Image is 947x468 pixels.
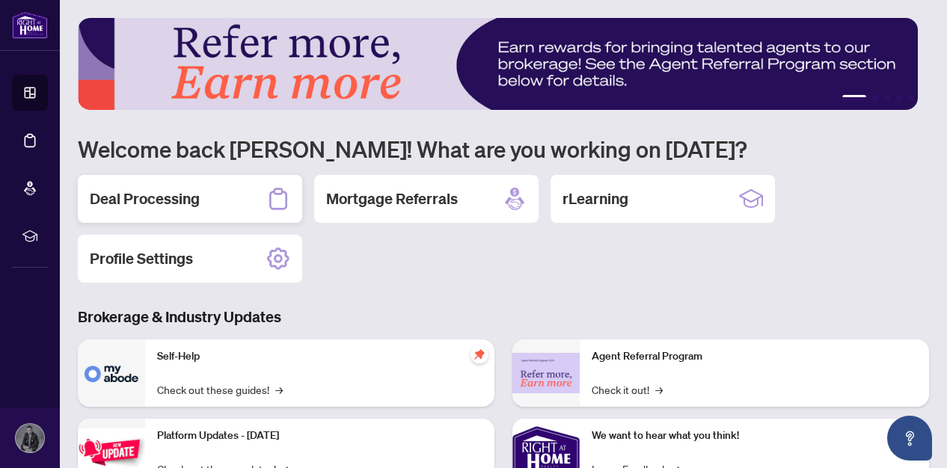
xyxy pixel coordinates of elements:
[78,307,929,327] h3: Brokerage & Industry Updates
[896,95,902,101] button: 4
[887,416,932,461] button: Open asap
[90,248,193,269] h2: Profile Settings
[471,345,488,363] span: pushpin
[655,381,663,398] span: →
[16,424,44,452] img: Profile Icon
[78,339,145,407] img: Self-Help
[157,428,482,444] p: Platform Updates - [DATE]
[90,188,200,209] h2: Deal Processing
[592,428,917,444] p: We want to hear what you think!
[563,188,628,209] h2: rLearning
[592,348,917,365] p: Agent Referral Program
[157,348,482,365] p: Self-Help
[78,135,929,163] h1: Welcome back [PERSON_NAME]! What are you working on [DATE]?
[512,353,580,394] img: Agent Referral Program
[884,95,890,101] button: 3
[908,95,914,101] button: 5
[326,188,458,209] h2: Mortgage Referrals
[275,381,283,398] span: →
[78,18,918,110] img: Slide 0
[592,381,663,398] a: Check it out!→
[872,95,878,101] button: 2
[842,95,866,101] button: 1
[157,381,283,398] a: Check out these guides!→
[12,11,48,39] img: logo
